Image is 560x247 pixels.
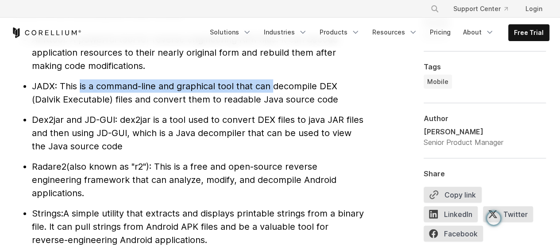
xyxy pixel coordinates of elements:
[205,24,257,40] a: Solutions
[205,24,549,41] div: Navigation Menu
[424,126,503,137] div: [PERSON_NAME]
[32,114,363,152] span: : dex2jar is a tool used to convert DEX files to java JAR files and then using JD-GUI, which is a...
[32,34,338,71] span: : A powerful tool for reverse engineering APK files. It can decode application resources to their...
[11,27,81,38] a: Corellium Home
[458,24,499,40] a: About
[420,1,549,17] div: Navigation Menu
[32,114,115,125] span: Dex2jar and JD-GUI
[424,169,546,178] div: Share
[32,81,55,91] span: JADX
[32,161,336,198] span: (also known as "r2"): This is a free and open-source reverse engineering framework that can analy...
[367,24,423,40] a: Resources
[424,187,482,203] button: Copy link
[425,24,456,40] a: Pricing
[32,81,338,105] span: : This is a command-line and graphical tool that can decompile DEX (Dalvik Executable) files and ...
[424,62,546,71] div: Tags
[518,1,549,17] a: Login
[32,208,364,245] span: A simple utility that extracts and displays printable strings from a binary file. It can pull str...
[32,208,63,219] span: Strings:
[424,226,488,245] a: Facebook
[424,206,478,222] span: LinkedIn
[509,25,549,41] a: Free Trial
[314,24,365,40] a: Products
[424,206,483,226] a: LinkedIn
[32,161,66,172] span: Radare2
[483,206,538,226] a: Twitter
[427,77,448,86] span: Mobile
[424,114,546,123] div: Author
[259,24,313,40] a: Industries
[424,137,503,148] div: Senior Product Manager
[446,1,515,17] a: Support Center
[424,75,452,89] a: Mobile
[427,1,443,17] button: Search
[483,206,533,222] span: Twitter
[424,226,483,242] span: Facebook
